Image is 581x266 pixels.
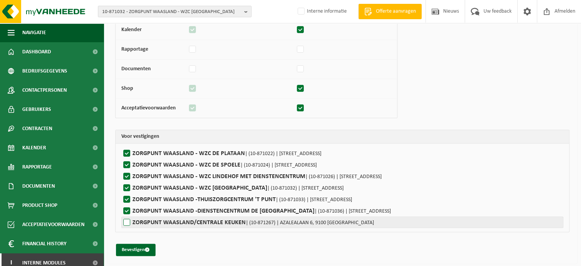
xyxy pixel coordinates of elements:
label: Interne informatie [296,6,347,17]
span: 10-871032 - ZORGPUNT WAASLAND - WZC [GEOGRAPHIC_DATA] [102,6,241,18]
span: | (10-871022) | [STREET_ADDRESS] [245,151,321,157]
span: Acceptatievoorwaarden [22,215,84,234]
span: Gebruikers [22,100,51,119]
span: Offerte aanvragen [374,8,418,15]
button: 10-871032 - ZORGPUNT WAASLAND - WZC [GEOGRAPHIC_DATA] [98,6,252,17]
strong: Rapportage [121,46,148,52]
strong: Acceptatievoorwaarden [121,105,176,111]
span: Dashboard [22,42,51,61]
span: Rapportage [22,157,52,177]
label: ZORGPUNT WAASLAND -DIENSTENCENTRUM DE [GEOGRAPHIC_DATA] [121,205,563,216]
label: ZORGPUNT WAASLAND/CENTRALE KEUKEN [121,216,563,228]
span: | (10-871267) | AZALEALAAN 6, 9100 [GEOGRAPHIC_DATA] [246,220,374,226]
span: Bedrijfsgegevens [22,61,67,81]
strong: Shop [121,86,133,91]
label: ZORGPUNT WAASLAND - WZC [GEOGRAPHIC_DATA] [121,182,563,193]
span: Kalender [22,138,46,157]
span: | (10-871024) | [STREET_ADDRESS] [240,162,317,168]
span: Contracten [22,119,52,138]
span: Documenten [22,177,55,196]
span: Financial History [22,234,66,253]
label: ZORGPUNT WAASLAND - WZC DE PLATAAN [121,147,563,159]
th: Voor vestigingen [116,130,569,144]
label: ZORGPUNT WAASLAND - WZC DE SPOELE [121,159,563,170]
span: Product Shop [22,196,57,215]
span: | (10-871036) | [STREET_ADDRESS] [315,208,391,214]
span: Navigatie [22,23,46,42]
label: ZORGPUNT WAASLAND - WZC LINDEHOF MET DIENSTENCENTRUM [121,170,563,182]
button: Bevestigen [116,244,156,256]
span: | (10-871033) | [STREET_ADDRESS] [276,197,352,203]
label: ZORGPUNT WAASLAND -THUISZORGCENTRUM 'T PUNT [121,193,563,205]
strong: Kalender [121,27,142,33]
span: | (10-871026) | [STREET_ADDRESS] [305,174,382,180]
a: Offerte aanvragen [358,4,422,19]
strong: Documenten [121,66,151,72]
span: Contactpersonen [22,81,67,100]
span: | (10-871032) | [STREET_ADDRESS] [267,185,344,191]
